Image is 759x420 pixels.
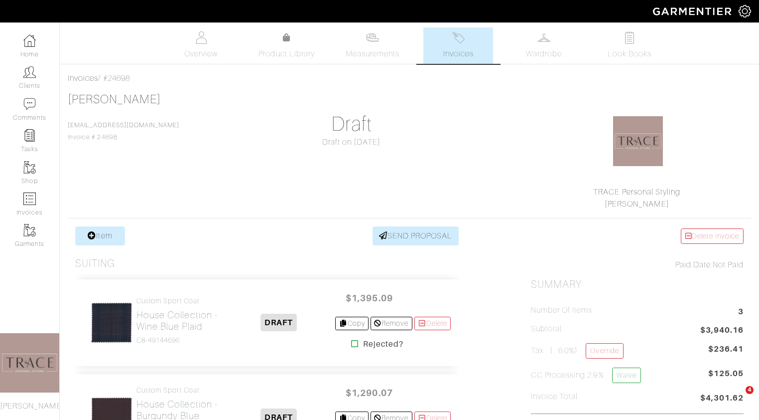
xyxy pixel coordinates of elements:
[605,200,669,209] a: [PERSON_NAME]
[586,343,623,359] a: Override
[531,392,578,402] h5: Invoice Total
[608,48,652,60] span: Look Books
[91,302,132,344] img: XqAQtgTnL4KaQHjW2uaZBCbd
[531,368,641,383] h5: CC Processing 2.9%
[68,122,179,141] span: Invoice # 24698
[335,317,369,330] a: Copy
[23,224,36,236] img: garments-icon-b7da505a4dc4fd61783c78ac3ca0ef83fa9d6f193b1c9dc38574b1d14d53ca28.png
[648,2,739,20] img: garmentier-logo-header-white-b43fb05a5012e4ada735d5af1a66efaba907eab6374d6393d1fbf88cb4ef424d.png
[538,31,550,44] img: wardrobe-487a4870c1b7c33e795ec22d11cfc2ed9d08956e64fb3008fe2437562e282088.svg
[346,48,400,60] span: Measurements
[136,297,222,345] a: Custom Sport Coat House Collection - Wine Blue Plaid C8-49144696
[700,324,744,338] span: $3,940.16
[23,193,36,205] img: orders-icon-0abe47150d42831381b5fb84f609e132dff9fe21cb692f30cb5eec754e2cba89.png
[363,338,403,350] strong: Rejected?
[339,287,399,309] span: $1,395.09
[136,297,222,305] h4: Custom Sport Coat
[531,343,624,359] h5: Tax ( : 6.0%)
[725,386,749,410] iframe: Intercom live chat
[166,27,236,64] a: Overview
[68,74,98,83] a: Invoices
[531,278,744,291] h2: Summary
[366,31,379,44] img: measurements-466bbee1fd09ba9460f595b01e5d73f9e2bff037440d3c8f018324cb6cdf7a4a.svg
[23,66,36,78] img: clients-icon-6bae9207a08558b7cb47a8932f037763ab4055f8c8b6bfacd5dc20c3e0201464.png
[195,31,207,44] img: basicinfo-40fd8af6dae0f16599ec9e87c0ef1c0a1fdea2edbe929e3d69a839185d80c458.svg
[371,317,412,330] a: Remove
[75,226,125,245] a: Item
[258,48,315,60] span: Product Library
[531,259,744,271] div: Not Paid
[414,317,451,330] a: Delete
[252,32,322,60] a: Product Library
[738,306,744,319] span: 3
[373,226,459,245] a: SEND PROPOSAL
[136,336,222,345] h4: C8-49144696
[509,27,579,64] a: Wardrobe
[452,31,465,44] img: orders-27d20c2124de7fd6de4e0e44c1d41de31381a507db9b33961299e4e07d508b8c.svg
[624,31,636,44] img: todo-9ac3debb85659649dc8f770b8b6100bb5dab4b48dedcbae339e5042a72dfd3cc.svg
[245,136,458,148] div: Draft on [DATE]
[23,98,36,110] img: comment-icon-a0a6a9ef722e966f86d9cbdc48e553b5cf19dbc54f86b18d962a5391bc8f6eb6.png
[75,257,115,270] h3: Suiting
[423,27,493,64] a: Invoices
[23,129,36,142] img: reminder-icon-8004d30b9f0a5d33ae49ab947aed9ed385cf756f9e5892f1edd6e32f2345188e.png
[338,27,408,64] a: Measurements
[23,161,36,174] img: garments-icon-b7da505a4dc4fd61783c78ac3ca0ef83fa9d6f193b1c9dc38574b1d14d53ca28.png
[136,386,222,395] h4: Custom Sport Coat
[526,48,562,60] span: Wardrobe
[136,309,222,332] h2: House Collection - Wine Blue Plaid
[443,48,474,60] span: Invoices
[184,48,218,60] span: Overview
[681,228,744,244] a: Delete Invoice
[700,392,744,406] span: $4,301.62
[23,34,36,47] img: dashboard-icon-dbcd8f5a0b271acd01030246c82b418ddd0df26cd7fceb0bd07c9910d44c42f6.png
[593,188,680,197] a: TRACE Personal Styling
[746,386,754,394] span: 4
[68,93,161,106] a: [PERSON_NAME]
[260,314,297,331] span: DRAFT
[708,368,744,387] span: $125.05
[613,116,663,166] img: 1583817110766.png.png
[595,27,664,64] a: Look Books
[531,324,562,334] h5: Subtotal
[739,5,751,17] img: gear-icon-white-bd11855cb880d31180b6d7d6211b90ccbf57a29d726f0c71d8c61bd08dd39cc2.png
[531,306,593,315] h5: Number of Items
[675,260,713,269] span: Paid Date:
[245,112,458,136] h1: Draft
[339,382,399,404] span: $1,290.07
[612,368,641,383] a: Waive
[708,343,744,355] span: $236.41
[68,122,179,129] a: [EMAIL_ADDRESS][DOMAIN_NAME]
[68,72,751,84] div: / #24698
